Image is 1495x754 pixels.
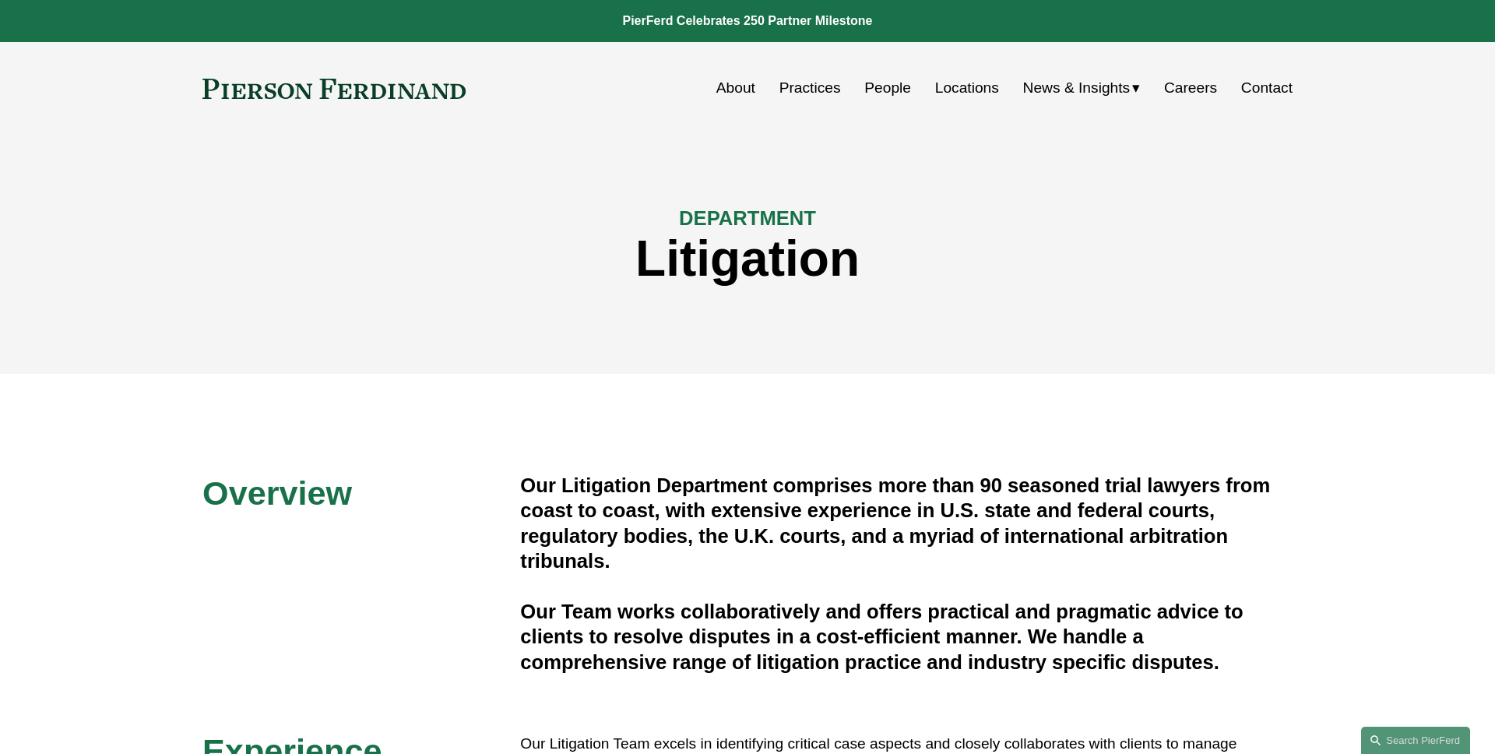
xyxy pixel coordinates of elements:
[1361,727,1470,754] a: Search this site
[864,73,911,103] a: People
[679,207,816,229] span: DEPARTMENT
[1023,75,1131,102] span: News & Insights
[779,73,841,103] a: Practices
[202,474,352,512] span: Overview
[716,73,755,103] a: About
[1241,73,1293,103] a: Contact
[935,73,999,103] a: Locations
[202,231,1293,287] h1: Litigation
[520,473,1293,574] h4: Our Litigation Department comprises more than 90 seasoned trial lawyers from coast to coast, with...
[1023,73,1141,103] a: folder dropdown
[520,599,1293,675] h4: Our Team works collaboratively and offers practical and pragmatic advice to clients to resolve di...
[1164,73,1217,103] a: Careers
